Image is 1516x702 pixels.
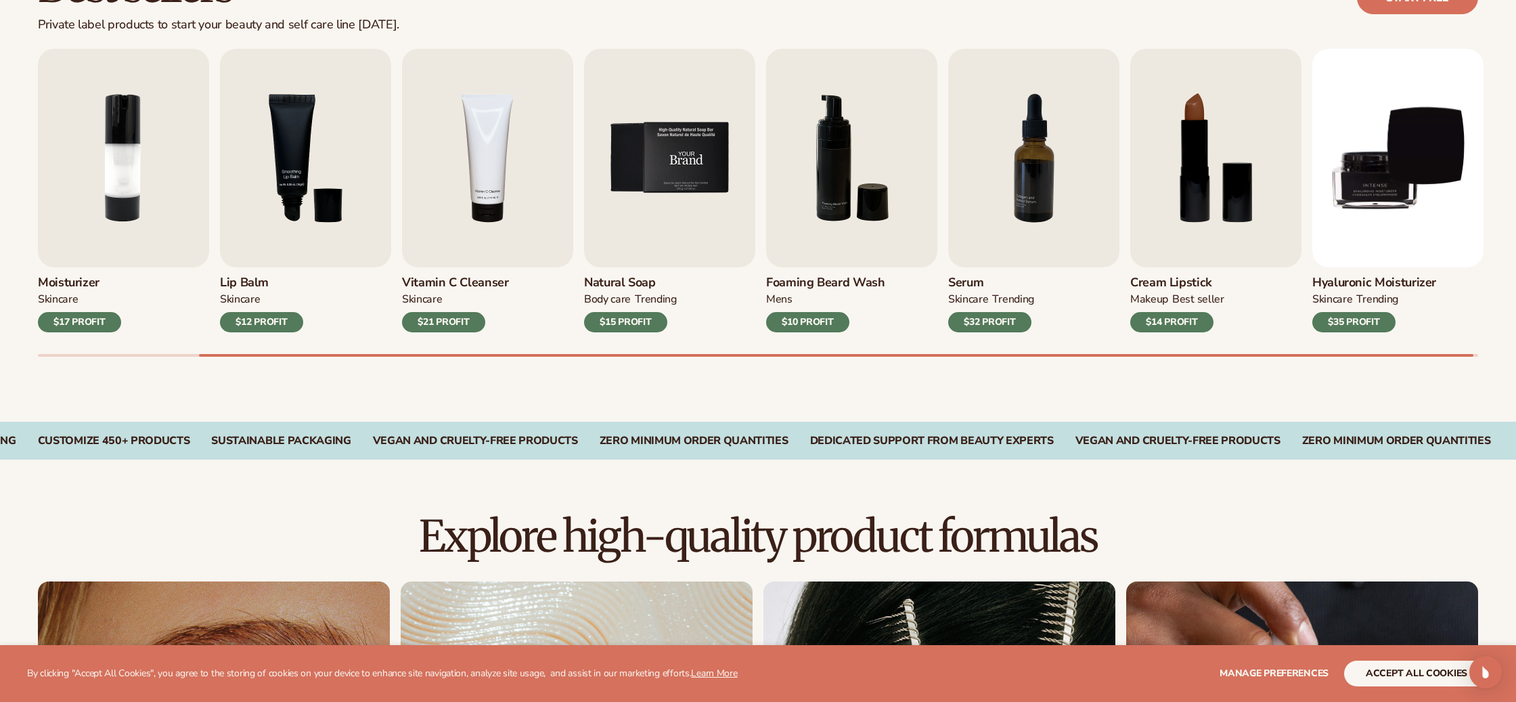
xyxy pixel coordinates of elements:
div: mens [766,292,793,307]
div: Vegan and Cruelty-Free Products [1075,435,1280,447]
div: CUSTOMIZE 450+ PRODUCTS [38,435,190,447]
div: SKINCARE [948,292,988,307]
div: $14 PROFIT [1130,312,1213,332]
div: SKINCARE [1312,292,1352,307]
h3: Cream Lipstick [1130,276,1224,290]
div: $17 PROFIT [38,312,121,332]
a: 8 / 9 [1130,49,1301,332]
h3: Natural Soap [584,276,677,290]
a: 6 / 9 [766,49,937,332]
div: BODY Care [584,292,631,307]
div: $10 PROFIT [766,312,849,332]
div: TRENDING [992,292,1033,307]
div: $21 PROFIT [402,312,485,332]
button: accept all cookies [1344,661,1489,686]
h2: Explore high-quality product formulas [38,514,1478,559]
div: SUSTAINABLE PACKAGING [211,435,351,447]
div: SKINCARE [38,292,78,307]
div: MAKEUP [1130,292,1168,307]
div: Skincare [402,292,442,307]
a: 4 / 9 [402,49,573,332]
h3: Moisturizer [38,276,121,290]
h3: Serum [948,276,1034,290]
a: 5 / 9 [584,49,755,332]
a: 2 / 9 [38,49,209,332]
div: TRENDING [1356,292,1398,307]
div: SKINCARE [220,292,260,307]
div: BEST SELLER [1172,292,1224,307]
a: 9 / 9 [1312,49,1484,332]
span: Manage preferences [1220,667,1329,680]
div: Private label products to start your beauty and self care line [DATE]. [38,18,399,32]
div: Zero Minimum Order QuantitieS [1302,435,1491,447]
p: By clicking "Accept All Cookies", you agree to the storing of cookies on your device to enhance s... [27,668,738,680]
div: VEGAN AND CRUELTY-FREE PRODUCTS [373,435,578,447]
a: 7 / 9 [948,49,1119,332]
div: $32 PROFIT [948,312,1031,332]
button: Manage preferences [1220,661,1329,686]
h3: Foaming beard wash [766,276,885,290]
div: ZERO MINIMUM ORDER QUANTITIES [600,435,788,447]
a: Learn More [691,667,737,680]
div: $12 PROFIT [220,312,303,332]
h3: Vitamin C Cleanser [402,276,509,290]
img: Shopify Image 9 [584,49,755,267]
div: Open Intercom Messenger [1469,656,1502,688]
div: $35 PROFIT [1312,312,1396,332]
div: DEDICATED SUPPORT FROM BEAUTY EXPERTS [810,435,1054,447]
div: TRENDING [635,292,676,307]
h3: Hyaluronic moisturizer [1312,276,1436,290]
div: $15 PROFIT [584,312,667,332]
h3: Lip Balm [220,276,303,290]
a: 3 / 9 [220,49,391,332]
